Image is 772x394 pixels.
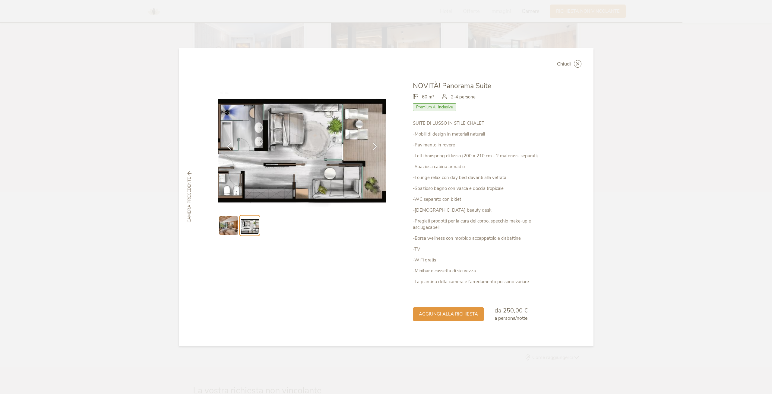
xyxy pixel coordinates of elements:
img: NOVITÀ! Panorama Suite [218,81,386,207]
p: -Letti boxspring di lusso (200 x 210 cm - 2 materassi separati) [413,153,554,159]
span: Premium All Inclusive [413,103,456,111]
p: SUITE DI LUSSO IN STILE CHALET [413,120,554,127]
p: -Pavimento in rovere [413,142,554,148]
span: Chiudi [557,62,571,66]
span: 2-4 persone [451,94,476,100]
p: -Lounge relax con day bed davanti alla vetrata [413,175,554,181]
p: -Spazioso bagno con vasca e doccia tropicale [413,185,554,192]
span: Camera precedente [186,177,192,223]
p: -Spaziosa cabina armadio [413,164,554,170]
p: -Mobili di design in materiali naturali [413,131,554,137]
span: NOVITÀ! Panorama Suite [413,81,491,91]
span: 60 m² [422,94,434,100]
